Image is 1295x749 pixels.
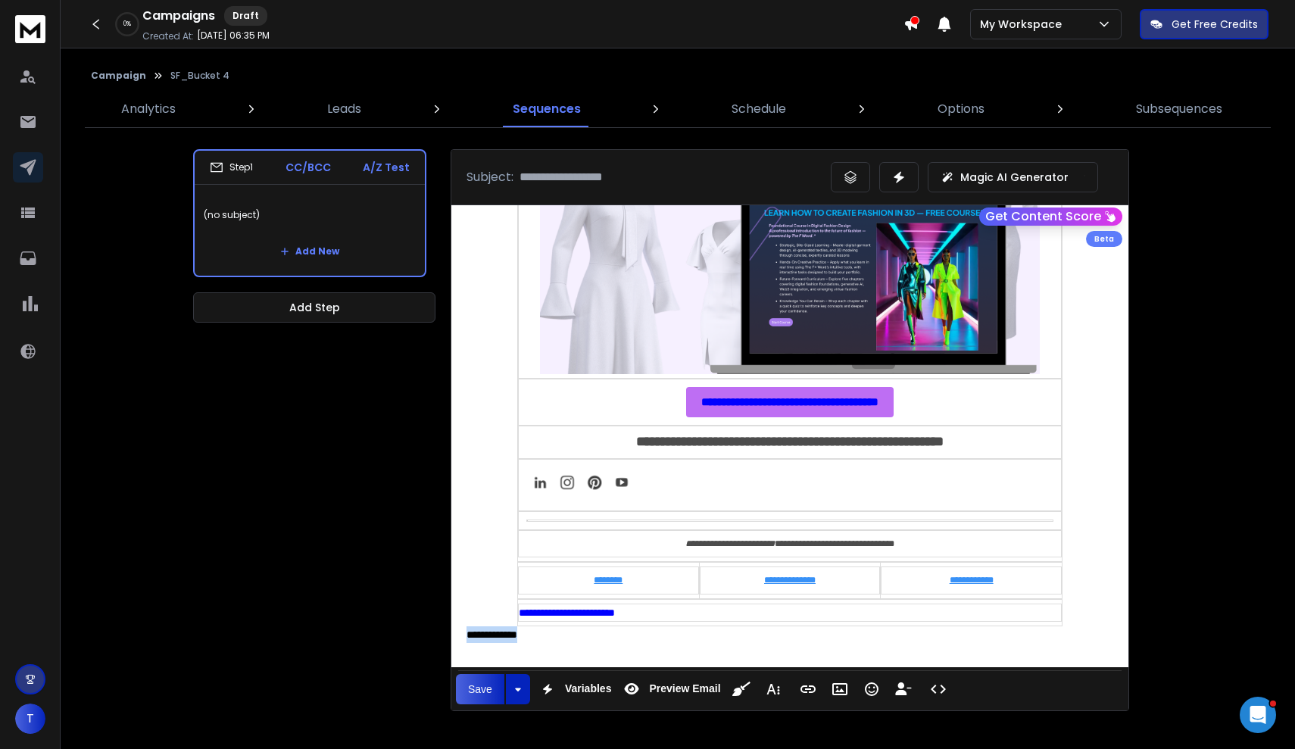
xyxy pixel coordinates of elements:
button: Insert Image (⌘P) [825,674,854,704]
p: [DATE] 06:35 PM [197,30,270,42]
p: CC/BCC [286,160,331,175]
button: More Text [759,674,788,704]
button: Emoticons [857,674,886,704]
p: (no subject) [204,194,416,236]
p: A/Z Test [363,160,410,175]
p: Leads [327,100,361,118]
button: Clean HTML [727,674,756,704]
p: Magic AI Generator [960,170,1069,185]
p: Schedule [732,100,786,118]
p: Sequences [513,100,581,118]
button: Get Content Score [979,208,1122,226]
button: Campaign [91,70,146,82]
h1: Campaigns [142,7,215,25]
img: logo [15,15,45,43]
div: Beta [1086,231,1122,247]
p: 0 % [123,20,131,29]
button: Save [456,674,504,704]
button: Magic AI Generator [928,162,1098,192]
a: Options [928,91,994,127]
button: Add Step [193,292,435,323]
a: Schedule [722,91,795,127]
a: Leads [318,91,370,127]
button: T [15,704,45,734]
p: Analytics [121,100,176,118]
a: Subsequences [1127,91,1231,127]
button: Add New [268,236,351,267]
p: Get Free Credits [1172,17,1258,32]
a: Sequences [504,91,590,127]
p: Subject: [467,168,513,186]
a: Analytics [112,91,185,127]
button: Preview Email [617,674,723,704]
button: Insert Link (⌘K) [794,674,822,704]
button: Variables [533,674,615,704]
p: My Workspace [980,17,1068,32]
button: Get Free Credits [1140,9,1268,39]
iframe: Intercom live chat [1240,697,1276,733]
p: Options [938,100,985,118]
span: Variables [562,682,615,695]
div: Step 1 [210,161,253,174]
p: Subsequences [1136,100,1222,118]
p: Created At: [142,30,194,42]
p: SF_Bucket 4 [170,70,229,82]
li: Step1CC/BCCA/Z Test(no subject)Add New [193,149,426,277]
div: Draft [224,6,267,26]
span: Preview Email [646,682,723,695]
